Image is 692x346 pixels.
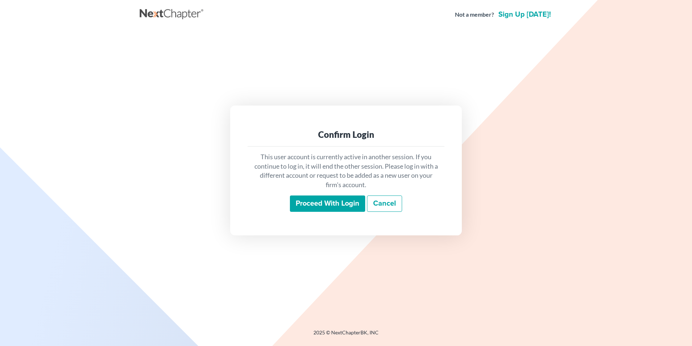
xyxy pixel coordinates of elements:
div: Confirm Login [253,129,439,140]
a: Sign up [DATE]! [497,11,552,18]
a: Cancel [367,195,402,212]
p: This user account is currently active in another session. If you continue to log in, it will end ... [253,152,439,190]
strong: Not a member? [455,11,494,19]
input: Proceed with login [290,195,365,212]
div: 2025 © NextChapterBK, INC [140,329,552,342]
